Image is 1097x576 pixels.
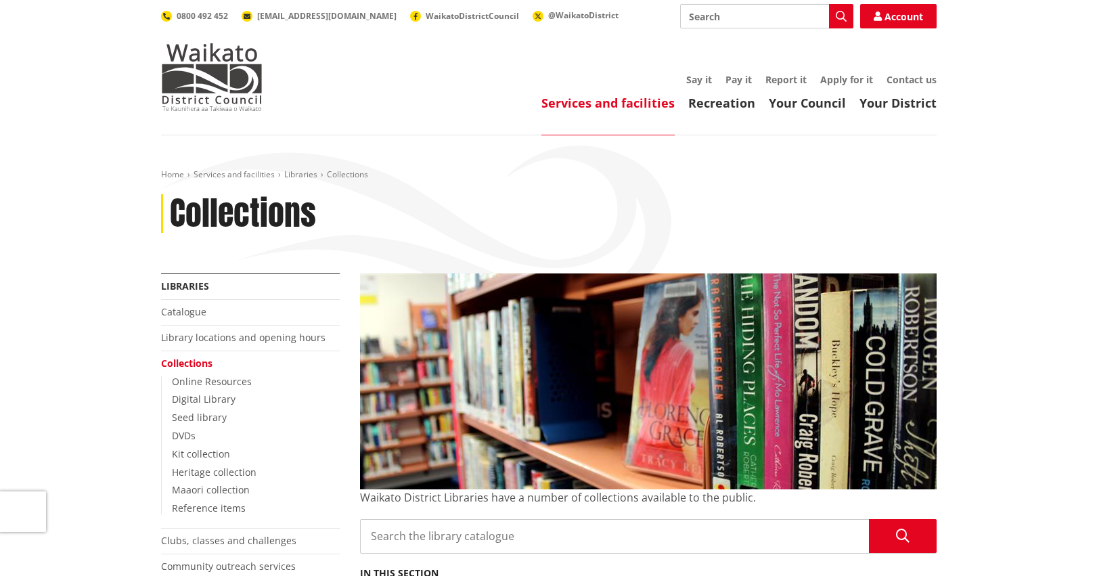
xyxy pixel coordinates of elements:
a: [EMAIL_ADDRESS][DOMAIN_NAME] [242,10,397,22]
a: Services and facilities [541,95,675,111]
h1: Collections [170,194,316,234]
span: [EMAIL_ADDRESS][DOMAIN_NAME] [257,10,397,22]
a: Online Resources [172,375,252,388]
a: Libraries [161,280,209,292]
a: 0800 492 452 [161,10,228,22]
a: Collections [161,357,212,370]
a: @WaikatoDistrict [533,9,619,21]
input: Search the library catalogue [360,519,937,554]
a: Clubs, classes and challenges [161,534,296,547]
span: Collections [327,169,368,180]
a: Seed library [172,411,227,424]
input: Search input [680,4,853,28]
a: WaikatoDistrictCouncil [410,10,519,22]
p: Waikato District Libraries have a number of collections available to the public. [360,489,937,506]
a: Your District [859,95,937,111]
a: Maaori collection [172,483,250,496]
a: Home [161,169,184,180]
a: Apply for it [820,73,873,86]
span: 0800 492 452 [177,10,228,22]
span: @WaikatoDistrict [548,9,619,21]
a: Digital Library [172,393,236,405]
span: WaikatoDistrictCouncil [426,10,519,22]
a: Contact us [887,73,937,86]
a: Catalogue [161,305,206,318]
a: Say it [686,73,712,86]
img: Collections [360,273,937,489]
a: Kit collection [172,447,230,460]
img: Waikato District Council - Te Kaunihera aa Takiwaa o Waikato [161,43,263,111]
nav: breadcrumb [161,169,937,181]
a: Recreation [688,95,755,111]
a: Report it [765,73,807,86]
a: Your Council [769,95,846,111]
a: Pay it [725,73,752,86]
a: Services and facilities [194,169,275,180]
a: Library locations and opening hours [161,331,326,344]
a: Libraries [284,169,317,180]
a: Account [860,4,937,28]
a: Reference items [172,502,246,514]
a: Heritage collection [172,466,256,479]
a: DVDs [172,429,196,442]
a: Community outreach services [161,560,296,573]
